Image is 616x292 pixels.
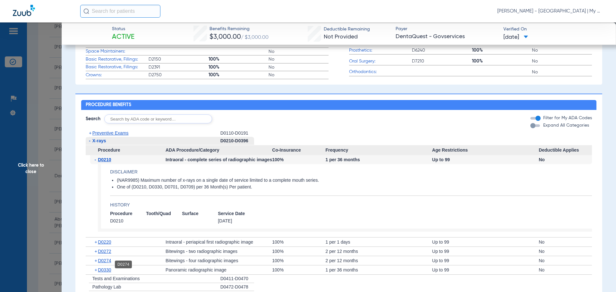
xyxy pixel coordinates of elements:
span: - [95,155,98,164]
span: D0272 [98,249,111,254]
li: (NAR9985) Maximum number of x-rays on a single date of service limited to a complete mouth series. [117,178,592,183]
span: + [89,130,91,136]
div: Up to 99 [432,247,539,256]
input: Search for patients [80,5,160,18]
div: D0411-D0470 [220,275,254,283]
span: Service Date [218,211,254,217]
app-breakdown-title: History [110,202,592,208]
span: Basic Restorative, Fillings: [86,64,149,71]
span: Tooth/Quad [146,211,182,217]
div: 2 per 12 months [325,256,432,265]
div: 100% [272,247,325,256]
span: Not Provided [324,34,358,40]
div: 100% [272,256,325,265]
div: No [539,247,592,256]
span: No [532,47,592,54]
span: D2750 [149,72,209,78]
span: No [269,64,329,71]
span: + [95,238,98,246]
div: Intraoral - complete series of radiographic images [166,155,272,164]
div: D0472-D0478 [220,283,254,291]
span: No [269,56,329,63]
span: / $3,000.00 [241,35,269,40]
span: D0220 [98,239,111,245]
div: Panoramic radiographic image [166,265,272,274]
span: Prosthetics: [349,47,412,54]
span: No [269,72,329,78]
div: 100% [272,155,325,164]
div: 100% [272,238,325,246]
span: 100% [472,47,532,54]
span: Status [112,26,134,32]
span: Search [86,116,100,122]
span: D0210 [110,218,146,224]
input: Search by ADA code or keyword… [104,114,212,123]
span: + [95,256,98,265]
img: Zuub Logo [13,5,35,16]
span: D0274 [98,258,111,263]
div: Bitewings - two radiographic images [166,247,272,256]
img: Search Icon [83,8,89,14]
span: Oral Surgery: [349,58,412,65]
div: Up to 99 [432,256,539,265]
span: [PERSON_NAME] - [GEOGRAPHIC_DATA] | My Community Dental Centers [497,8,603,14]
div: 2 per 12 months [325,247,432,256]
span: D2391 [149,64,209,71]
span: Orthodontics: [349,69,412,75]
span: Space Maintainers: [86,48,149,55]
span: Benefits Remaining [210,26,269,32]
span: [DATE] [218,218,254,224]
div: No [539,265,592,274]
div: No [539,155,592,164]
span: Deductible Remaining [324,26,370,33]
div: Intraoral - periapical first radiographic image [166,238,272,246]
span: Frequency [325,145,432,155]
span: Verified On [503,26,606,33]
span: ADA Procedure/Category [166,145,272,155]
span: X-rays [92,138,106,143]
span: + [95,265,98,274]
span: - [89,138,90,143]
div: D0274 [115,261,132,268]
span: Surface [182,211,218,217]
span: Preventive Exams [92,130,129,136]
div: 1 per 36 months [325,265,432,274]
span: 100% [472,58,532,64]
div: No [539,238,592,246]
div: 1 per 1 days [325,238,432,246]
span: No [532,69,592,75]
span: D0210 [98,157,111,162]
span: D7210 [412,58,472,64]
div: Up to 99 [432,265,539,274]
h4: Disclaimer [110,169,592,175]
div: 1 per 36 months [325,155,432,164]
span: Pathology Lab [92,284,121,289]
span: DentaQuest - Govservices [396,33,498,41]
div: Bitewings - four radiographic images [166,256,272,265]
div: D0110-D0191 [220,129,254,137]
h2: Procedure Benefits [81,100,597,110]
span: Active [112,33,134,42]
span: D6240 [412,47,472,54]
span: Co-Insurance [272,145,325,155]
span: 100% [209,64,269,71]
span: Expand All Categories [543,123,589,128]
span: Procedure [86,145,166,155]
div: Up to 99 [432,238,539,246]
span: Basic Restorative, Fillings: [86,56,149,63]
span: Payer [396,26,498,32]
span: 100% [209,72,269,78]
span: Procedure [110,211,146,217]
div: 100% [272,265,325,274]
span: $3,000.00 [210,34,241,40]
li: One of (D0210, D0330, D0701, D0709) per 36 Month(s) Per patient. [117,184,592,190]
label: Filter for My ADA Codes [542,115,592,121]
div: Up to 99 [432,155,539,164]
span: No [532,58,592,64]
span: Tests and Examinations [92,276,140,281]
span: [DATE] [503,33,528,41]
span: 100% [209,56,269,63]
span: + [95,247,98,256]
span: No [269,48,329,55]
